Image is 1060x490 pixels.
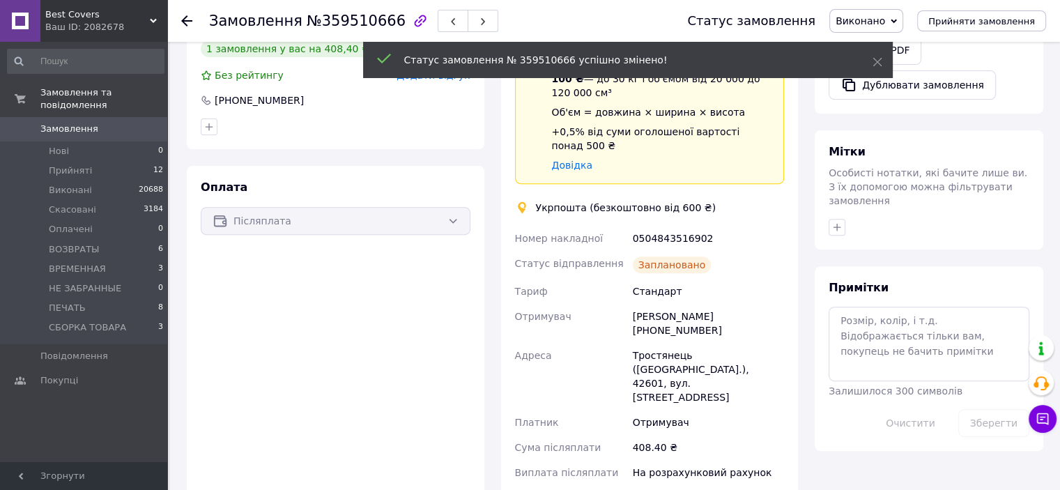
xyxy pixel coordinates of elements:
span: Скасовані [49,204,96,216]
input: Пошук [7,49,164,74]
div: +0,5% від суми оголошеної вартості понад 500 ₴ [552,125,773,153]
span: Отримувач [515,311,571,322]
span: Прийняті [49,164,92,177]
span: Тариф [515,286,548,297]
button: Чат з покупцем [1029,405,1057,433]
span: Номер накладної [515,233,604,244]
span: Замовлення [209,13,302,29]
span: Виконані [49,184,92,197]
span: Особисті нотатки, які бачите лише ви. З їх допомогою можна фільтрувати замовлення [829,167,1027,206]
div: 0504843516902 [630,226,787,251]
div: Отримувач [630,410,787,435]
span: ВРЕМЕННАЯ [49,263,106,275]
span: 3 [158,263,163,275]
span: 8 [158,302,163,314]
div: Ваш ID: 2082678 [45,21,167,33]
div: Стандарт [630,279,787,304]
span: Без рейтингу [215,70,284,81]
div: Повернутися назад [181,14,192,28]
span: 6 [158,243,163,256]
div: Статус замовлення № 359510666 успішно змінено! [404,53,838,67]
span: 3 [158,321,163,334]
span: СБОРКА ТОВАРА [49,321,126,334]
div: [PERSON_NAME] [PHONE_NUMBER] [630,304,787,343]
a: Довідка [552,160,592,171]
span: Сума післяплати [515,442,601,453]
span: 0 [158,223,163,236]
div: Укрпошта (безкоштовно від 600 ₴) [532,201,719,215]
div: [PHONE_NUMBER] [213,93,305,107]
span: Замовлення [40,123,98,135]
span: ПЕЧАТЬ [49,302,86,314]
span: ВОЗВРАТЫ [49,243,100,256]
span: Адреса [515,350,552,361]
span: Виконано [836,15,885,26]
div: 408.40 ₴ [630,435,787,460]
span: Залишилося 300 символів [829,385,962,397]
span: Повідомлення [40,350,108,362]
div: Статус замовлення [687,14,815,28]
div: Тростянець ([GEOGRAPHIC_DATA].), 42601, вул. [STREET_ADDRESS] [630,343,787,410]
span: Мітки [829,145,866,158]
span: 0 [158,145,163,158]
span: Платник [515,417,559,428]
span: 20688 [139,184,163,197]
span: Best Covers [45,8,150,21]
span: №359510666 [307,13,406,29]
button: Дублювати замовлення [829,70,996,100]
span: Примітки [829,281,889,294]
span: 12 [153,164,163,177]
span: Нові [49,145,69,158]
div: Заплановано [633,257,712,273]
span: Прийняти замовлення [928,16,1035,26]
span: НЕ ЗАБРАННЫЕ [49,282,121,295]
span: Оплата [201,181,247,194]
span: Статус відправлення [515,258,624,269]
span: Замовлення та повідомлення [40,86,167,112]
span: Покупці [40,374,78,387]
button: Прийняти замовлення [917,10,1046,31]
span: Виплата післяплати [515,467,619,478]
div: 1 замовлення у вас на 408,40 ₴ [201,40,375,57]
span: 0 [158,282,163,295]
span: 3184 [144,204,163,216]
span: Оплачені [49,223,93,236]
div: На розрахунковий рахунок [630,460,787,485]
